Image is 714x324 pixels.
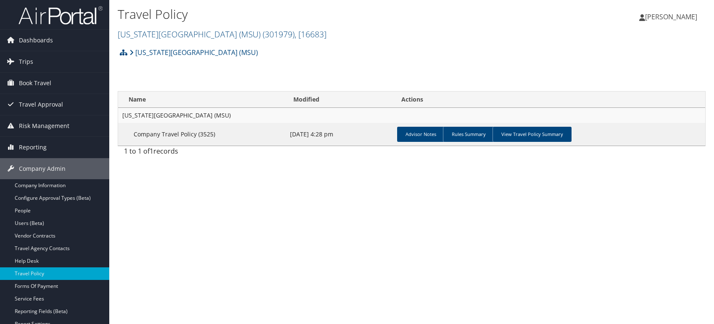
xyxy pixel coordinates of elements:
[19,51,33,72] span: Trips
[19,158,66,179] span: Company Admin
[286,123,394,146] td: [DATE] 4:28 pm
[18,5,103,25] img: airportal-logo.png
[19,94,63,115] span: Travel Approval
[19,137,47,158] span: Reporting
[397,127,445,142] a: Advisor Notes
[263,29,295,40] span: ( 301979 )
[118,5,510,23] h1: Travel Policy
[118,91,286,108] th: Name: activate to sort column ascending
[639,4,706,29] a: [PERSON_NAME]
[150,146,153,156] span: 1
[286,91,394,108] th: Modified: activate to sort column ascending
[124,146,258,160] div: 1 to 1 of records
[645,12,697,21] span: [PERSON_NAME]
[394,91,705,108] th: Actions
[118,108,705,123] td: [US_STATE][GEOGRAPHIC_DATA] (MSU)
[129,44,258,61] a: [US_STATE][GEOGRAPHIC_DATA] (MSU)
[118,123,286,146] td: Company Travel Policy (3525)
[295,29,327,40] span: , [ 16683 ]
[19,30,53,51] span: Dashboards
[443,127,494,142] a: Rules Summary
[493,127,572,142] a: View Travel Policy Summary
[19,115,69,136] span: Risk Management
[118,29,327,40] a: [US_STATE][GEOGRAPHIC_DATA] (MSU)
[19,73,51,94] span: Book Travel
